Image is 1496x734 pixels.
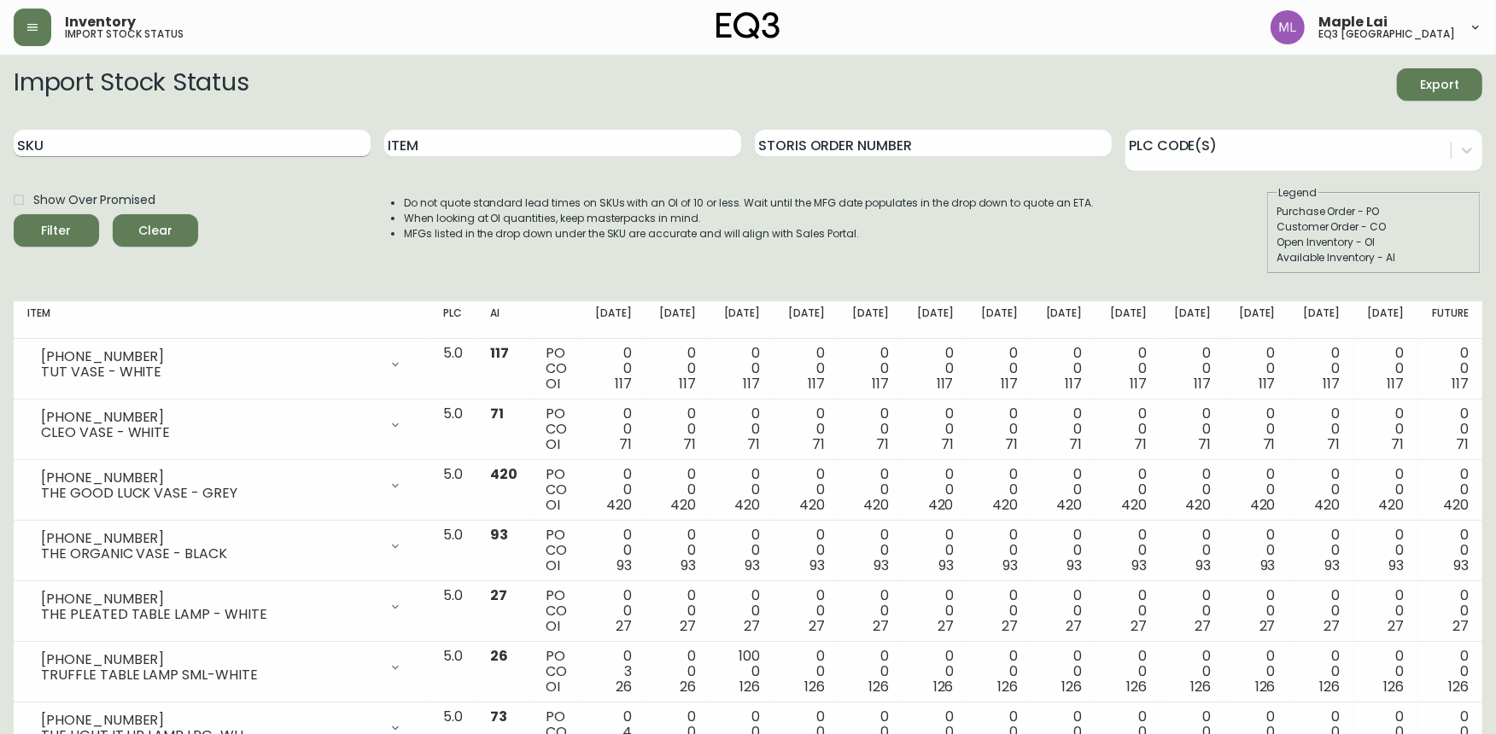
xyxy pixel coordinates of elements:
div: [PHONE_NUMBER] [41,713,378,728]
th: [DATE] [1224,301,1289,339]
button: Clear [113,214,198,247]
div: 0 0 [1431,406,1469,452]
div: 0 0 [1367,346,1404,392]
span: 117 [872,374,889,393]
div: PO CO [546,527,567,574]
div: 0 0 [1174,649,1211,695]
li: Do not quote standard lead times on SKUs with an OI of 10 or less. Wait until the MFG date popula... [404,195,1094,211]
div: 0 0 [916,346,953,392]
span: 93 [1067,556,1083,575]
div: 0 0 [981,588,1018,634]
span: 27 [938,616,954,636]
div: 0 0 [1431,346,1469,392]
div: 0 0 [594,527,631,574]
div: 0 0 [981,346,1018,392]
span: OI [546,556,560,575]
div: 100 0 [723,649,760,695]
span: Maple Lai [1318,15,1388,29]
div: 0 0 [1367,527,1404,574]
div: Purchase Order - PO [1277,204,1471,219]
span: 420 [1185,495,1211,515]
div: 0 0 [852,588,889,634]
div: PO CO [546,406,567,452]
span: 27 [490,585,507,605]
div: PO CO [546,467,567,513]
div: [PHONE_NUMBER] [41,349,378,364]
div: 0 0 [787,467,824,513]
span: 27 [1066,616,1083,636]
span: 117 [808,374,825,393]
span: 126 [1190,677,1211,696]
th: [DATE] [710,301,774,339]
div: 0 0 [1367,649,1404,695]
img: logo [716,12,780,39]
span: 420 [735,495,761,515]
div: 0 0 [1045,346,1082,392]
span: 27 [616,616,632,636]
span: 71 [941,434,954,454]
span: OI [546,677,560,696]
span: 117 [1452,374,1469,393]
span: OI [546,495,560,515]
span: 420 [490,464,517,484]
th: [DATE] [967,301,1031,339]
div: 0 0 [916,406,953,452]
span: 27 [744,616,760,636]
div: 0 0 [787,346,824,392]
th: AI [476,301,531,339]
th: PLC [430,301,476,339]
div: 0 0 [1174,527,1211,574]
span: 117 [679,374,696,393]
th: [DATE] [1289,301,1353,339]
div: 0 0 [659,527,696,574]
div: [PHONE_NUMBER]THE ORGANIC VASE - BLACK [27,527,416,565]
div: [PHONE_NUMBER] [41,410,378,425]
div: 0 0 [1238,588,1275,634]
div: 0 0 [852,467,889,513]
span: 71 [1134,434,1147,454]
div: 0 0 [981,649,1018,695]
div: 0 0 [594,467,631,513]
td: 5.0 [430,642,476,702]
div: 0 0 [723,346,760,392]
div: 0 0 [1367,406,1404,452]
span: 126 [1448,677,1469,696]
div: 0 0 [1238,406,1275,452]
div: 0 0 [981,467,1018,513]
span: 420 [1314,495,1340,515]
span: 27 [1452,616,1469,636]
div: 0 0 [659,346,696,392]
div: [PHONE_NUMBER]TRUFFLE TABLE LAMP SML-WHITE [27,649,416,686]
th: [DATE] [774,301,838,339]
th: [DATE] [1160,301,1224,339]
span: 27 [1195,616,1211,636]
span: 117 [1388,374,1405,393]
div: 0 0 [852,527,889,574]
img: 61e28cffcf8cc9f4e300d877dd684943 [1271,10,1305,44]
th: [DATE] [1031,301,1096,339]
th: [DATE] [646,301,710,339]
div: 0 0 [1431,649,1469,695]
span: 420 [863,495,889,515]
span: 27 [1324,616,1340,636]
span: 420 [1121,495,1147,515]
div: 0 0 [1045,467,1082,513]
div: Customer Order - CO [1277,219,1471,235]
span: 126 [868,677,889,696]
button: Filter [14,214,99,247]
th: [DATE] [839,301,903,339]
div: 0 0 [594,346,631,392]
td: 5.0 [430,339,476,399]
span: 117 [1323,374,1340,393]
th: Future [1417,301,1482,339]
span: 93 [874,556,889,575]
span: 71 [1198,434,1211,454]
div: 0 0 [916,467,953,513]
div: 0 0 [723,527,760,574]
div: [PHONE_NUMBER]THE PLEATED TABLE LAMP - WHITE [27,588,416,626]
div: 0 0 [1109,406,1146,452]
span: 71 [683,434,696,454]
span: 117 [490,343,509,363]
span: 93 [809,556,825,575]
div: 0 0 [594,588,631,634]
